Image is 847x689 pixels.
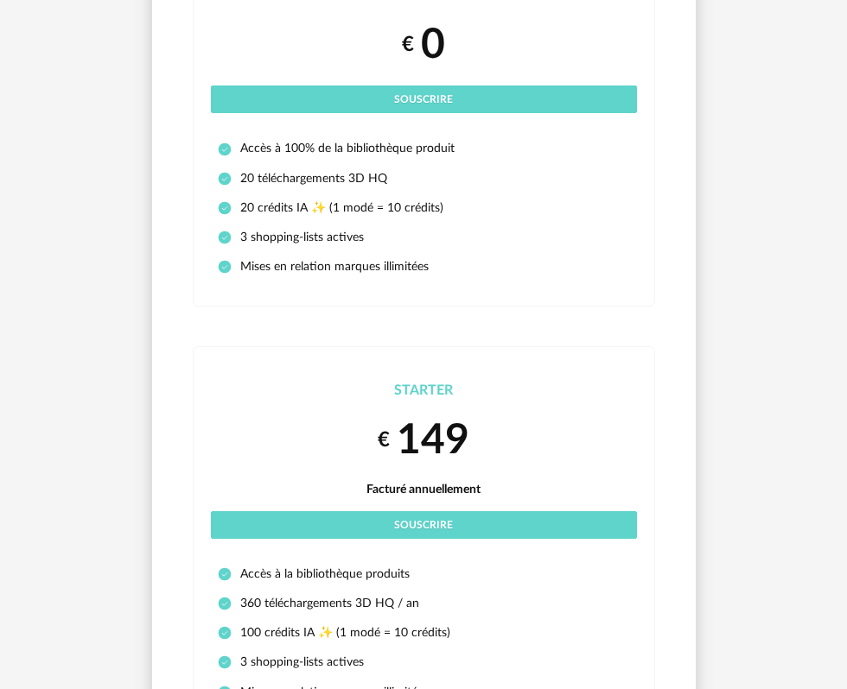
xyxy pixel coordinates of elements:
[421,24,445,66] span: 0
[394,520,453,530] span: Souscrire
[211,85,637,113] button: Souscrire
[211,511,637,539] button: Souscrire
[397,420,469,461] span: 149
[218,171,630,186] li: 20 téléchargements 3D HQ
[218,230,630,245] li: 3 shopping-lists actives
[218,200,630,216] li: 20 crédits IA ✨ (1 modé = 10 crédits)
[218,141,630,156] li: Accès à 100% de la bibliothèque produit
[402,32,414,59] small: €
[218,625,630,641] li: 100 crédits IA ✨ (1 modé = 10 crédits)
[378,427,390,454] small: €
[366,484,481,496] span: Facturé annuellement
[218,596,630,611] li: 360 téléchargements 3D HQ / an
[218,654,630,670] li: 3 shopping-lists actives
[218,259,630,275] li: Mises en relation marques illimitées
[218,566,630,582] li: Accès à la bibliothèque produits
[211,382,637,400] div: Starter
[394,94,453,104] span: Souscrire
